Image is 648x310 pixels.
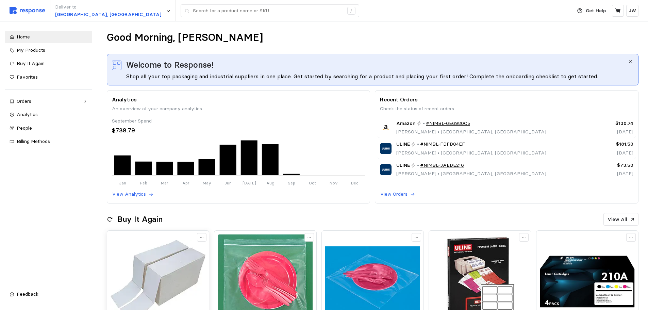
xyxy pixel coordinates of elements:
[380,95,633,104] p: Recent Orders
[574,149,633,157] p: [DATE]
[309,180,316,185] tspan: Oct
[574,120,633,127] p: $130.74
[17,98,80,105] div: Orders
[266,180,274,185] tspan: Aug
[112,105,365,113] p: An overview of your company analytics.
[5,31,92,43] a: Home
[5,95,92,108] a: Orders
[586,7,606,15] p: Get Help
[380,164,391,175] img: ULINE
[17,34,30,40] span: Home
[396,128,546,136] p: [PERSON_NAME] [GEOGRAPHIC_DATA], [GEOGRAPHIC_DATA]
[5,71,92,83] a: Favorites
[112,190,154,198] button: View Analytics
[380,122,391,133] img: Amazon
[608,216,627,223] p: View All
[17,291,38,297] span: Feedback
[396,120,416,127] span: Amazon
[203,180,211,185] tspan: May
[10,7,45,14] img: svg%3e
[287,180,295,185] tspan: Sep
[126,72,628,80] div: Shop all your top packaging and industrial suppliers in one place. Get started by searching for a...
[140,180,147,185] tspan: Feb
[574,128,633,136] p: [DATE]
[126,59,214,71] span: Welcome to Response!
[351,180,359,185] tspan: Dec
[426,120,470,127] a: #NIMBL-6E6980C5
[119,180,126,185] tspan: Jan
[17,47,45,53] span: My Products
[574,170,633,178] p: [DATE]
[396,141,410,148] span: ULINE
[420,141,465,148] a: #NIMBL-FDFD04EF
[5,122,92,134] a: People
[117,214,163,225] h2: Buy It Again
[626,5,638,17] button: JW
[330,180,338,185] tspan: Nov
[396,170,546,178] p: [PERSON_NAME] [GEOGRAPHIC_DATA], [GEOGRAPHIC_DATA]
[396,149,546,157] p: [PERSON_NAME] [GEOGRAPHIC_DATA], [GEOGRAPHIC_DATA]
[574,162,633,169] p: $73.50
[112,191,146,198] p: View Analytics
[574,141,633,148] p: $181.50
[5,135,92,148] a: Billing Methods
[225,180,232,185] tspan: Jun
[112,95,365,104] p: Analytics
[380,190,415,198] button: View Orders
[5,109,92,121] a: Analytics
[347,7,355,15] div: /
[55,11,161,18] p: [GEOGRAPHIC_DATA], [GEOGRAPHIC_DATA]
[380,105,633,113] p: Check the status of recent orders.
[5,288,92,300] button: Feedback
[112,126,365,135] div: $738.79
[161,180,168,185] tspan: Mar
[17,60,45,66] span: Buy It Again
[396,162,410,169] span: ULINE
[242,180,256,185] tspan: [DATE]
[603,213,638,226] button: View All
[193,5,344,17] input: Search for a product name or SKU
[417,141,419,148] p: •
[423,120,425,127] p: •
[107,31,263,44] h1: Good Morning, [PERSON_NAME]
[436,129,441,135] span: •
[112,61,121,70] img: svg%3e
[17,74,38,80] span: Favorites
[573,4,610,17] button: Get Help
[420,162,464,169] a: #NIMBL-3AEDE216
[112,117,365,125] div: September Spend
[17,125,32,131] span: People
[629,7,636,15] p: JW
[380,191,408,198] p: View Orders
[5,44,92,56] a: My Products
[182,180,189,185] tspan: Apr
[380,143,391,154] img: ULINE
[417,162,419,169] p: •
[436,170,441,177] span: •
[55,3,161,11] p: Deliver to
[17,111,38,117] span: Analytics
[436,150,441,156] span: •
[5,58,92,70] a: Buy It Again
[17,138,50,144] span: Billing Methods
